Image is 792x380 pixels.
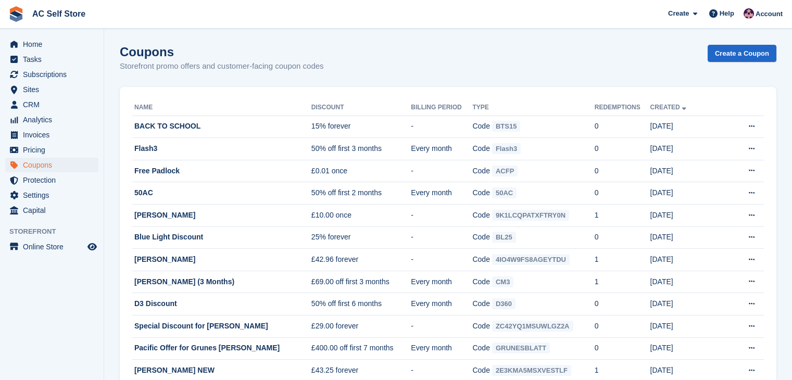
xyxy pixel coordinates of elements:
td: Special Discount for [PERSON_NAME] [132,315,311,338]
td: £69.00 off first 3 months [311,271,411,293]
td: Every month [411,293,472,315]
td: [DATE] [650,293,697,315]
span: D360 [492,298,516,309]
span: 50AC [492,187,517,198]
td: Every month [411,182,472,205]
td: - [411,160,472,182]
td: Code [472,271,594,293]
td: - [411,205,472,227]
td: 50% off first 3 months [311,138,411,160]
td: Code [472,116,594,138]
a: menu [5,37,98,52]
a: AC Self Store [28,5,90,22]
td: Flash3 [132,138,311,160]
td: 15% forever [311,116,411,138]
span: Settings [23,188,85,202]
a: menu [5,143,98,157]
td: [DATE] [650,337,697,360]
td: [DATE] [650,116,697,138]
td: 0 [595,116,650,138]
td: Code [472,249,594,271]
h1: Coupons [120,45,324,59]
a: menu [5,158,98,172]
span: Home [23,37,85,52]
td: [DATE] [650,271,697,293]
span: Subscriptions [23,67,85,82]
span: BL25 [492,232,516,243]
th: Type [472,99,594,116]
td: Every month [411,271,472,293]
td: [PERSON_NAME] [132,249,311,271]
td: 0 [595,160,650,182]
a: Preview store [86,240,98,253]
span: Help [720,8,734,19]
td: Code [472,315,594,338]
td: [PERSON_NAME] [132,205,311,227]
td: D3 Discount [132,293,311,315]
span: Account [756,9,783,19]
td: - [411,249,472,271]
td: £29.00 forever [311,315,411,338]
span: Pricing [23,143,85,157]
span: Storefront [9,226,104,237]
td: Every month [411,138,472,160]
a: menu [5,82,98,97]
span: Sites [23,82,85,97]
a: menu [5,128,98,142]
td: 0 [595,337,650,360]
a: menu [5,112,98,127]
td: 0 [595,182,650,205]
td: [DATE] [650,160,697,182]
img: stora-icon-8386f47178a22dfd0bd8f6a31ec36ba5ce8667c1dd55bd0f319d3a0aa187defe.svg [8,6,24,22]
span: ACFP [492,166,518,176]
th: Name [132,99,311,116]
th: Discount [311,99,411,116]
td: Pacific Offer for Grunes [PERSON_NAME] [132,337,311,360]
td: Code [472,160,594,182]
span: Analytics [23,112,85,127]
a: menu [5,188,98,202]
td: 1 [595,271,650,293]
span: Capital [23,203,85,218]
a: menu [5,173,98,187]
span: BTS15 [492,121,520,132]
td: Blue Light Discount [132,226,311,249]
td: 50% off first 2 months [311,182,411,205]
td: [DATE] [650,138,697,160]
a: menu [5,203,98,218]
span: Coupons [23,158,85,172]
td: [DATE] [650,249,697,271]
td: £10.00 once [311,205,411,227]
td: Every month [411,337,472,360]
a: Create a Coupon [708,45,776,62]
td: 1 [595,205,650,227]
td: 50% off first 6 months [311,293,411,315]
span: GRUNESBLATT [492,343,550,353]
td: - [411,226,472,249]
td: [PERSON_NAME] (3 Months) [132,271,311,293]
span: Online Store [23,239,85,254]
p: Storefront promo offers and customer-facing coupon codes [120,60,324,72]
td: 1 [595,249,650,271]
td: £42.96 forever [311,249,411,271]
td: 50AC [132,182,311,205]
td: 0 [595,315,650,338]
td: 0 [595,293,650,315]
span: 4IO4W9FS8AGEYTDU [492,254,570,265]
span: CRM [23,97,85,112]
th: Redemptions [595,99,650,116]
a: menu [5,52,98,67]
td: Code [472,138,594,160]
img: Ted Cox [744,8,754,19]
span: Tasks [23,52,85,67]
td: 0 [595,226,650,249]
td: 25% forever [311,226,411,249]
td: Free Padlock [132,160,311,182]
span: CM3 [492,276,513,287]
td: Code [472,337,594,360]
span: Protection [23,173,85,187]
td: £0.01 once [311,160,411,182]
span: 2E3KMA5MSXVESTLF [492,365,571,376]
span: Invoices [23,128,85,142]
span: Create [668,8,689,19]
